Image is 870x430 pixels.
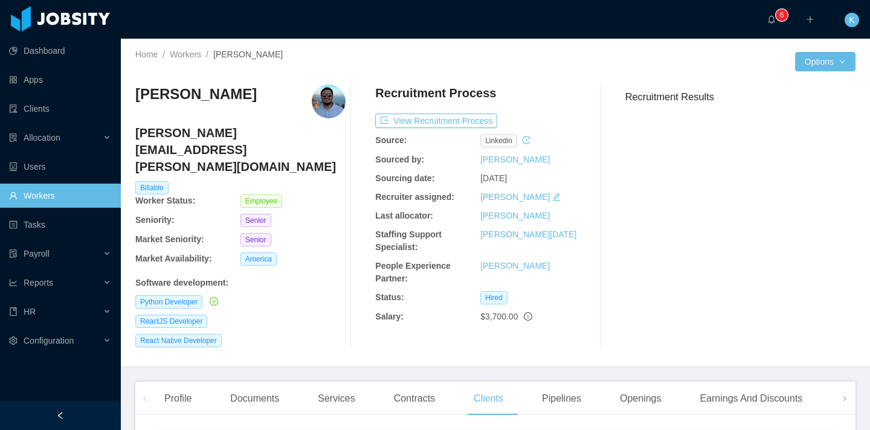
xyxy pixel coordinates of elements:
[610,382,671,416] div: Openings
[9,184,111,208] a: icon: userWorkers
[135,315,207,328] span: ReactJS Developer
[464,382,513,416] div: Clients
[170,50,201,59] a: Workers
[480,155,550,164] a: [PERSON_NAME]
[206,50,208,59] span: /
[375,173,434,183] b: Sourcing date:
[240,214,271,227] span: Senior
[9,155,111,179] a: icon: robotUsers
[135,50,158,59] a: Home
[9,97,111,121] a: icon: auditClients
[135,85,257,104] h3: [PERSON_NAME]
[135,215,175,225] b: Seniority:
[135,181,169,194] span: Billable
[9,133,18,142] i: icon: solution
[375,85,496,101] h4: Recruitment Process
[240,233,271,246] span: Senior
[135,124,346,175] h4: [PERSON_NAME][EMAIL_ADDRESS][PERSON_NAME][DOMAIN_NAME]
[480,312,518,321] span: $3,700.00
[375,229,442,252] b: Staffing Support Specialist:
[213,50,283,59] span: [PERSON_NAME]
[142,396,148,402] i: icon: left
[207,297,218,306] a: icon: check-circle
[240,252,277,266] span: America
[221,382,289,416] div: Documents
[795,52,855,71] button: Optionsicon: down
[155,382,201,416] div: Profile
[308,382,364,416] div: Services
[135,278,228,287] b: Software development :
[240,194,282,208] span: Employee
[480,211,550,220] a: [PERSON_NAME]
[9,249,18,258] i: icon: file-protect
[9,39,111,63] a: icon: pie-chartDashboard
[24,278,53,287] span: Reports
[375,114,497,128] button: icon: exportView Recruitment Process
[690,382,812,416] div: Earnings And Discounts
[375,211,433,220] b: Last allocator:
[552,193,561,201] i: icon: edit
[9,278,18,287] i: icon: line-chart
[135,254,212,263] b: Market Availability:
[842,396,848,402] i: icon: right
[532,382,591,416] div: Pipelines
[625,89,855,104] h3: Recruitment Results
[780,9,784,21] p: 6
[480,192,550,202] a: [PERSON_NAME]
[806,15,814,24] i: icon: plus
[24,133,60,143] span: Allocation
[375,312,404,321] b: Salary:
[24,336,74,345] span: Configuration
[375,292,404,302] b: Status:
[24,307,36,316] span: HR
[384,382,445,416] div: Contracts
[375,261,451,283] b: People Experience Partner:
[480,229,576,239] a: [PERSON_NAME][DATE]
[480,291,507,304] span: Hired
[375,116,497,126] a: icon: exportView Recruitment Process
[9,68,111,92] a: icon: appstoreApps
[210,297,218,306] i: icon: check-circle
[480,261,550,271] a: [PERSON_NAME]
[522,136,530,144] i: icon: history
[480,173,507,183] span: [DATE]
[135,334,222,347] span: React Native Developer
[524,312,532,321] span: info-circle
[135,234,204,244] b: Market Seniority:
[24,249,50,258] span: Payroll
[9,336,18,345] i: icon: setting
[312,85,346,118] img: 46feb855-9fdd-4693-8792-8e307f5ee37c_67335729ee218-400w.png
[767,15,776,24] i: icon: bell
[135,295,202,309] span: Python Developer
[375,192,454,202] b: Recruiter assigned:
[163,50,165,59] span: /
[375,135,407,145] b: Source:
[9,307,18,316] i: icon: book
[9,213,111,237] a: icon: profileTasks
[375,155,424,164] b: Sourced by:
[849,13,854,27] span: K
[135,196,195,205] b: Worker Status:
[776,9,788,21] sup: 6
[480,134,517,147] span: linkedin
